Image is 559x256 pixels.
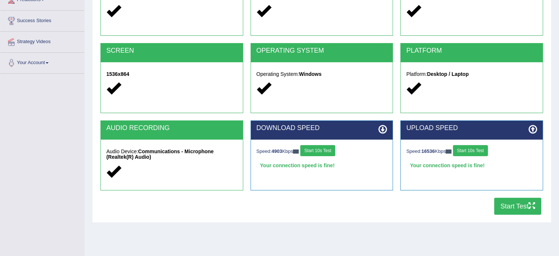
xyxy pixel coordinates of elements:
strong: 16536 [422,148,435,154]
div: Speed: Kbps [406,145,537,158]
a: Strategy Videos [0,32,84,50]
a: Success Stories [0,11,84,29]
div: Your connection speed is fine! [256,160,388,171]
h2: DOWNLOAD SPEED [256,125,388,132]
h2: OPERATING SYSTEM [256,47,388,55]
img: ajax-loader-fb-connection.gif [446,150,452,154]
button: Start 10s Test [453,145,488,156]
strong: Windows [299,71,322,77]
strong: 1536x864 [106,71,129,77]
button: Start 10s Test [300,145,335,156]
div: Speed: Kbps [256,145,388,158]
strong: Communications - Microphone (Realtek(R) Audio) [106,148,214,160]
img: ajax-loader-fb-connection.gif [293,150,299,154]
button: Start Test [494,198,541,215]
h2: SCREEN [106,47,237,55]
strong: 4903 [272,148,282,154]
h5: Audio Device: [106,149,237,160]
h2: AUDIO RECORDING [106,125,237,132]
h5: Operating System: [256,71,388,77]
h5: Platform: [406,71,537,77]
h2: UPLOAD SPEED [406,125,537,132]
strong: Desktop / Laptop [427,71,469,77]
a: Your Account [0,53,84,71]
h2: PLATFORM [406,47,537,55]
div: Your connection speed is fine! [406,160,537,171]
